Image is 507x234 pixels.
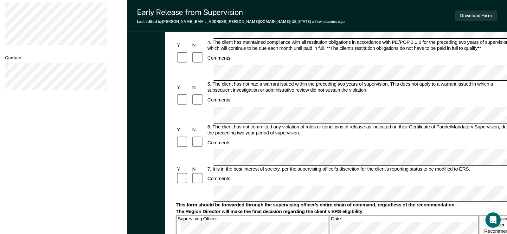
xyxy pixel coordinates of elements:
[191,42,206,49] div: N
[137,19,345,24] div: Last edited by [PERSON_NAME][EMAIL_ADDRESS][PERSON_NAME][DOMAIN_NAME][US_STATE]
[176,127,191,133] div: Y
[176,166,191,172] div: Y
[206,55,233,61] div: Comments:
[5,55,122,61] dt: Contact
[176,42,191,49] div: Y
[137,8,345,17] div: Early Release from Supervision
[206,97,233,103] div: Comments:
[191,85,206,91] div: N
[312,19,345,24] span: a few seconds ago
[176,85,191,91] div: Y
[206,140,233,146] div: Comments:
[206,176,233,182] div: Comments:
[455,10,497,21] button: Download Form
[191,166,206,172] div: N
[485,212,501,228] div: Open Intercom Messenger
[191,127,206,133] div: N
